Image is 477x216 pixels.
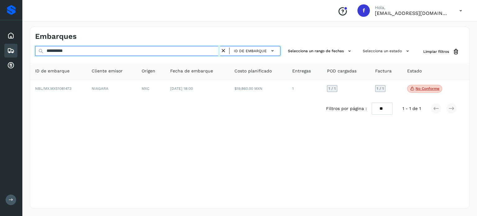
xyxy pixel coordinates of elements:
span: 1 / 1 [377,87,384,90]
td: $19,860.00 MXN [229,80,287,98]
p: Hola, [375,5,449,10]
td: MXC [137,80,166,98]
span: 1 - 1 de 1 [402,105,421,112]
h4: Embarques [35,32,77,41]
div: Inicio [4,29,17,43]
td: 1 [287,80,322,98]
p: No conforme [416,86,439,91]
span: Estado [407,68,422,74]
span: Entregas [292,68,311,74]
span: NBL/MX.MX51081473 [35,86,71,91]
td: NIAGARA [87,80,137,98]
button: ID de embarque [232,46,278,55]
span: Fecha de embarque [170,68,213,74]
span: 1 / 1 [329,87,336,90]
span: ID de embarque [35,68,70,74]
button: Limpiar filtros [418,46,464,57]
span: [DATE] 18:00 [170,86,193,91]
span: Cliente emisor [92,68,123,74]
div: Cuentas por cobrar [4,59,17,72]
button: Selecciona un rango de fechas [285,46,355,56]
div: Embarques [4,44,17,57]
span: ID de embarque [234,48,267,54]
span: Costo planificado [234,68,272,74]
button: Selecciona un estado [360,46,413,56]
span: Factura [375,68,392,74]
span: Origen [142,68,155,74]
span: Limpiar filtros [423,49,449,54]
p: fyc3@mexamerik.com [375,10,449,16]
span: POD cargadas [327,68,357,74]
span: Filtros por página : [326,105,367,112]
